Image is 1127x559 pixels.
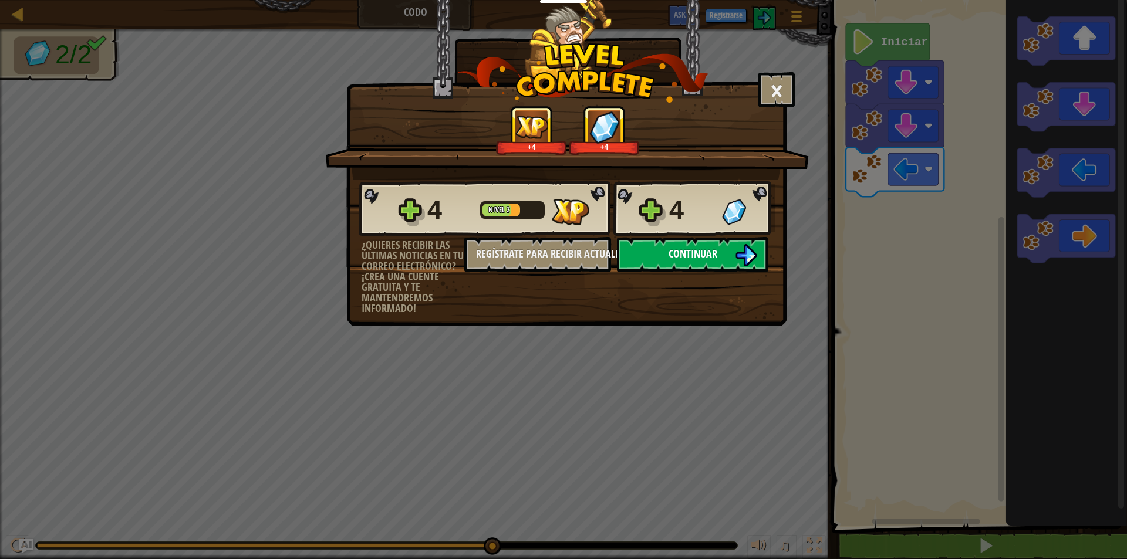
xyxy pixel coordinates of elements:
[507,205,510,215] span: 2
[488,205,507,215] span: Nivel
[515,116,548,138] img: XP Conseguida
[617,237,768,272] button: Continuar
[669,246,717,261] span: Continuar
[427,191,473,229] div: 4
[735,244,757,266] img: Continuar
[571,143,637,151] div: +4
[552,199,589,225] img: XP Conseguida
[722,199,746,225] img: Gemas Conseguidas
[498,143,565,151] div: +4
[457,43,709,103] img: level_complete.png
[362,240,464,314] div: ¿Quieres recibir las últimas noticias en tu correo electrónico? ¡Crea una cuente gratuita y te ma...
[464,237,611,272] button: Regístrate para recibir actualizaciones.
[669,191,715,229] div: 4
[758,72,795,107] button: ×
[589,111,620,143] img: Gemas Conseguidas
